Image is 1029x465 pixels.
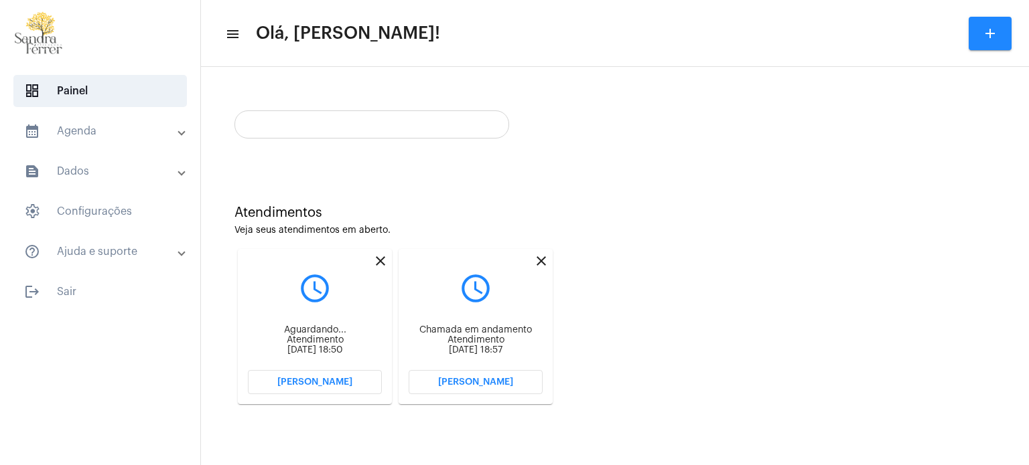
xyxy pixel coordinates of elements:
[409,272,543,305] mat-icon: query_builder
[24,123,40,139] mat-icon: sidenav icon
[24,203,40,219] span: sidenav icon
[234,205,996,220] div: Atendimentos
[409,370,543,394] button: [PERSON_NAME]
[256,23,440,44] span: Olá, [PERSON_NAME]!
[409,325,543,335] div: Chamada em andamento
[11,7,67,60] img: 87cae55a-51f6-9edc-6e8c-b06d19cf5cca.png
[248,335,382,345] div: Atendimento
[24,244,40,260] mat-icon: sidenav icon
[248,345,382,355] div: [DATE] 18:50
[982,25,998,41] mat-icon: add
[24,83,40,99] span: sidenav icon
[409,335,543,345] div: Atendimento
[8,115,200,147] mat-expansion-panel-header: sidenav iconAgenda
[8,155,200,187] mat-expansion-panel-header: sidenav iconDados
[438,377,513,387] span: [PERSON_NAME]
[24,163,179,179] mat-panel-title: Dados
[24,244,179,260] mat-panel-title: Ajuda e suporte
[533,253,549,269] mat-icon: close
[248,370,382,394] button: [PERSON_NAME]
[24,123,179,139] mat-panel-title: Agenda
[409,345,543,355] div: [DATE] 18:57
[24,163,40,179] mat-icon: sidenav icon
[13,75,187,107] span: Painel
[234,225,996,236] div: Veja seus atendimentos em aberto.
[277,377,352,387] span: [PERSON_NAME]
[248,272,382,305] mat-icon: query_builder
[13,276,187,308] span: Sair
[24,284,40,300] mat-icon: sidenav icon
[248,325,382,335] div: Aguardando...
[8,236,200,268] mat-expansion-panel-header: sidenav iconAjuda e suporte
[372,253,389,269] mat-icon: close
[13,195,187,227] span: Configurações
[225,26,238,42] mat-icon: sidenav icon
